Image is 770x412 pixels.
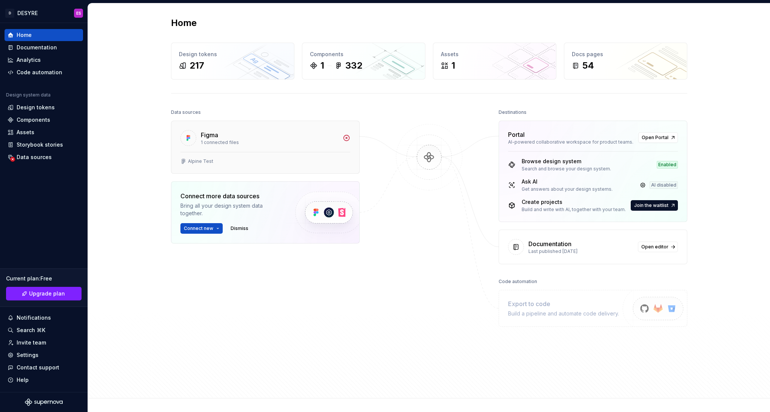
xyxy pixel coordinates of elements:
div: Search ⌘K [17,326,45,334]
div: 1 [451,60,455,72]
div: Connect more data sources [180,191,282,201]
a: Docs pages54 [564,43,687,80]
div: 54 [582,60,594,72]
div: Alpine Test [188,158,213,164]
button: Search ⌘K [5,324,83,336]
button: Connect new [180,223,223,234]
div: Assets [17,129,34,136]
div: D [5,9,14,18]
div: Export to code [508,299,619,308]
div: Destinations [499,107,527,118]
div: Analytics [17,56,41,64]
a: Data sources [5,151,83,163]
div: Home [17,31,32,39]
div: Figma [201,130,218,139]
a: Open editor [638,242,678,252]
a: Home [5,29,83,41]
div: 1 [320,60,324,72]
a: Design tokens217 [171,43,294,80]
div: Components [310,51,417,58]
div: Build a pipeline and automate code delivery. [508,310,619,317]
span: Join the waitlist [634,202,668,208]
h2: Home [171,17,197,29]
a: Components [5,114,83,126]
div: DESYRE [17,9,38,17]
button: Dismiss [227,223,252,234]
span: Dismiss [231,225,248,231]
a: Components1332 [302,43,425,80]
div: Invite team [17,339,46,346]
button: DDESYREES [2,5,86,21]
div: Ask AI [522,178,613,185]
a: Design tokens [5,101,83,113]
div: Create projects [522,198,626,206]
span: Upgrade plan [29,290,65,297]
div: 332 [345,60,362,72]
a: Code automation [5,66,83,78]
div: Code automation [499,276,537,287]
div: AI-powered collaborative workspace for product teams. [508,139,634,145]
div: Enabled [657,161,678,168]
button: Join the waitlist [631,200,678,211]
div: ES [76,10,81,16]
a: Figma1 connected filesAlpine Test [171,121,360,174]
a: Documentation [5,41,83,54]
div: Notifications [17,314,51,322]
div: Components [17,116,50,124]
div: Storybook stories [17,141,63,149]
button: Contact support [5,361,83,374]
div: Documentation [17,44,57,51]
a: Assets [5,126,83,138]
div: Assets [441,51,548,58]
div: Design system data [6,92,51,98]
div: 1 connected files [201,139,338,146]
div: Docs pages [572,51,679,58]
div: AI disabled [650,181,678,189]
div: Last published [DATE] [528,248,633,254]
a: Settings [5,349,83,361]
div: Settings [17,351,38,359]
button: Notifications [5,312,83,324]
div: Help [17,376,29,384]
button: Help [5,374,83,386]
div: Data sources [17,153,52,161]
div: 217 [189,60,204,72]
div: Contact support [17,364,59,371]
span: Open Portal [642,135,668,141]
div: Build and write with AI, together with your team. [522,207,626,213]
div: Browse design system [522,158,611,165]
span: Open editor [641,244,668,250]
a: Assets1 [433,43,556,80]
svg: Supernova Logo [25,398,63,406]
div: Current plan : Free [6,275,82,282]
div: Documentation [528,239,571,248]
div: Design tokens [17,104,55,111]
div: Code automation [17,69,62,76]
div: Design tokens [179,51,286,58]
a: Storybook stories [5,139,83,151]
div: Get answers about your design systems. [522,186,613,192]
div: Bring all your design system data together. [180,202,282,217]
div: Data sources [171,107,201,118]
div: Portal [508,130,525,139]
a: Open Portal [638,132,678,143]
a: Invite team [5,337,83,349]
div: Search and browse your design system. [522,166,611,172]
button: Upgrade plan [6,287,82,300]
span: Connect new [184,225,213,231]
a: Analytics [5,54,83,66]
